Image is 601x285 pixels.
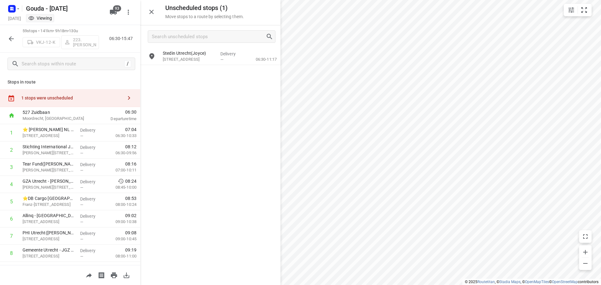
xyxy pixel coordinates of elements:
p: 06:30-15:47 [109,35,135,42]
p: Stops in route [8,79,133,85]
span: Print shipping labels [95,272,108,278]
div: 2 [10,147,13,153]
p: Allinq - Utrecht Strijlandweg(John Post- Eilander) [23,212,75,219]
div: small contained button group [564,4,592,16]
div: 8 [10,250,13,256]
p: Delivery [80,127,103,133]
div: / [124,60,131,67]
button: More [122,6,135,18]
p: Burgemeester Verderlaan 11, Utrecht [23,236,75,242]
p: 06:30-11:17 [246,56,277,63]
span: 09:02 [125,212,136,219]
span: — [80,151,83,155]
li: © 2025 , © , © © contributors [465,280,598,284]
span: Print route [108,272,120,278]
h5: Unscheduled stops ( 1 ) [165,4,244,12]
span: — [80,254,83,259]
span: 07:04 [125,126,136,133]
a: Routetitan [477,280,495,284]
span: — [80,185,83,190]
span: 09:19 [125,247,136,253]
input: Search unscheduled stops [152,32,266,42]
span: • [68,28,69,33]
span: — [80,134,83,138]
p: Stedin Utrecht(Joyce) [163,50,215,56]
a: OpenMapTiles [525,280,549,284]
span: 130u [69,28,78,33]
div: 5 [10,199,13,205]
svg: Early [118,178,124,184]
a: OpenStreetMap [552,280,578,284]
p: Departure time [95,116,136,122]
p: 527 Zuidbaan [23,109,88,115]
p: Joseph Haydnlaan 2A, Utrecht [23,150,75,156]
p: GZA Utrecht - Joseph Haydnlaan(Fransien Zwerver) [23,178,75,184]
p: Delivery [220,51,244,57]
span: Download route [120,272,133,278]
p: 06:30-09:56 [105,150,136,156]
p: Vleutensevaart 35, Utrecht [23,133,75,139]
span: Share route [83,272,95,278]
p: Joseph Haydnlaan 2, Utrecht [23,184,75,191]
p: ⭐ Jacobs Douwe Egberts NL BV - Utrecht(Jacobs Douwe Egberts Utrecht - Facility front desk (Sharmi... [23,126,75,133]
p: Vogelvlinderweg 58, Utrecht [23,253,75,259]
span: 08:16 [125,161,136,167]
div: 1 stops were unscheduled [21,95,123,100]
input: Search stops within route [22,59,124,69]
div: 4 [10,181,13,187]
p: Delivery [80,213,103,219]
p: 08:00-11:00 [105,253,136,259]
p: Move stops to a route by selecting them. [165,14,244,19]
span: — [80,202,83,207]
p: ⭐DB Cargo Nederland - Utrecht - Flip(Jeroen van der Meer) [23,195,75,201]
span: — [80,237,83,242]
p: Delivery [80,179,103,185]
p: Joseph Haydnlaan 2A, Utrecht [23,167,75,173]
span: — [80,168,83,173]
p: Huisartsenpraktijk Het Zand(Brechje Tinnemans) [23,264,75,270]
span: 08:53 [125,195,136,201]
p: 08:00-10:24 [105,201,136,208]
span: 93 [113,5,121,12]
span: — [80,220,83,224]
p: 59 stops • 141km • 9h18m [23,28,99,34]
p: PHI Utrecht([PERSON_NAME]) [23,230,75,236]
button: Fit zoom [578,4,590,16]
div: 7 [10,233,13,239]
p: Delivery [80,144,103,150]
p: Tear Fund(Esther Goudsblom) [23,161,75,167]
div: You are currently in view mode. To make any changes, go to edit project. [28,15,52,21]
div: 1 [10,130,13,136]
div: 6 [10,216,13,222]
p: Delivery [80,247,103,254]
p: Stichting International Justice Mission NL(Jolien Knol) [23,144,75,150]
span: 09:26 [125,264,136,270]
p: Nijverheidsweg 15, Utrecht [163,56,215,63]
button: 93 [107,6,120,18]
p: 07:00-10:11 [105,167,136,173]
span: 08:12 [125,144,136,150]
p: Moordrecht, [GEOGRAPHIC_DATA] [23,115,88,122]
p: Gemeente Utrecht - JGZ het Zand(Sinan Cetinkaya) [23,247,75,253]
p: 08:45-10:00 [105,184,136,191]
p: Franz-Lisztplantsoen 240, Utrecht [23,201,75,208]
div: 3 [10,164,13,170]
button: Map settings [565,4,578,16]
span: 09:08 [125,230,136,236]
p: Delivery [80,265,103,271]
span: 08:24 [125,178,136,184]
div: Search [266,33,275,40]
span: 06:30 [95,109,136,115]
p: 09:00-10:38 [105,219,136,225]
p: Delivery [80,230,103,237]
p: Delivery [80,196,103,202]
p: [STREET_ADDRESS] [23,219,75,225]
p: Delivery [80,161,103,168]
a: Stadia Maps [499,280,521,284]
p: 09:00-10:45 [105,236,136,242]
button: Close [145,6,158,18]
div: grid [140,48,280,284]
span: — [220,57,223,62]
p: 06:30-10:33 [105,133,136,139]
